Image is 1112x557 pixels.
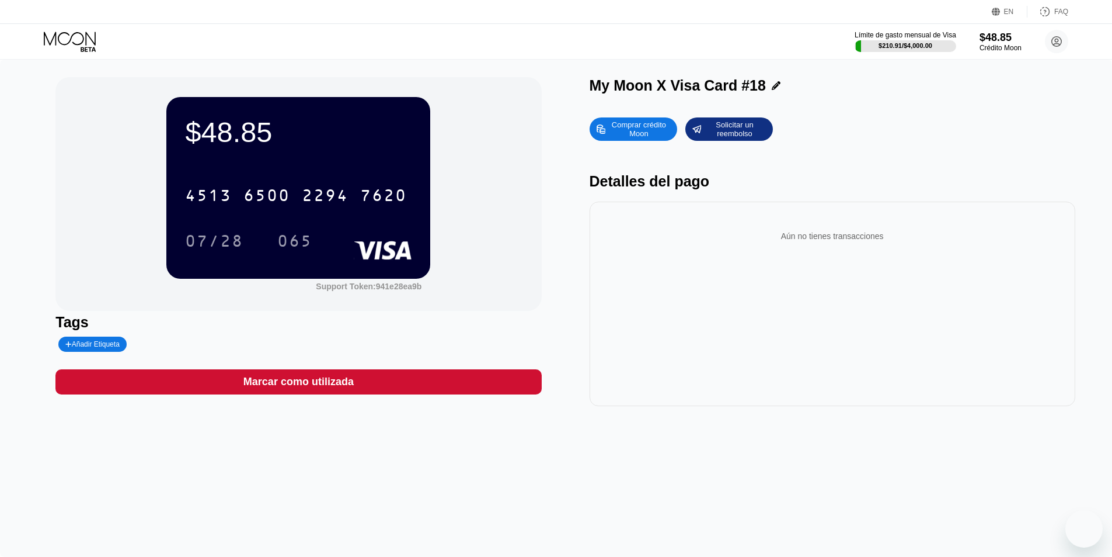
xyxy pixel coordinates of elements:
[178,181,414,210] div: 4513650022947620
[1054,8,1068,16] div: FAQ
[176,226,252,255] div: 07/28
[979,44,1022,52] div: Crédito Moon
[979,32,1022,52] div: $48.85Crédito Moon
[243,375,354,389] div: Marcar como utilizada
[185,188,232,206] div: 4513
[243,188,290,206] div: 6500
[1004,8,1014,16] div: EN
[185,233,243,252] div: 07/28
[606,120,671,139] div: Comprar crédito Moon
[879,42,932,49] div: $210.91 / $4,000.00
[55,369,541,395] div: Marcar como utilizada
[269,226,321,255] div: 065
[360,188,407,206] div: 7620
[316,282,421,291] div: Support Token:941e28ea9b
[992,6,1027,18] div: EN
[55,314,541,331] div: Tags
[1065,510,1103,548] iframe: Botón para iniciar la ventana de mensajería
[979,32,1022,44] div: $48.85
[302,188,348,206] div: 2294
[316,282,421,291] div: Support Token: 941e28ea9b
[855,31,956,39] div: Límite de gasto mensual de Visa
[590,173,1075,190] div: Detalles del pago
[685,117,773,141] div: Solicitar un reembolso
[1027,6,1068,18] div: FAQ
[58,337,127,352] div: Añadir Etiqueta
[185,116,412,148] div: $48.85
[855,31,956,52] div: Límite de gasto mensual de Visa$210.91/$4,000.00
[65,340,120,348] div: Añadir Etiqueta
[590,117,677,141] div: Comprar crédito Moon
[599,220,1066,252] div: Aún no tienes transacciones
[277,233,312,252] div: 065
[702,120,766,139] div: Solicitar un reembolso
[590,77,766,94] div: My Moon X Visa Card #18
